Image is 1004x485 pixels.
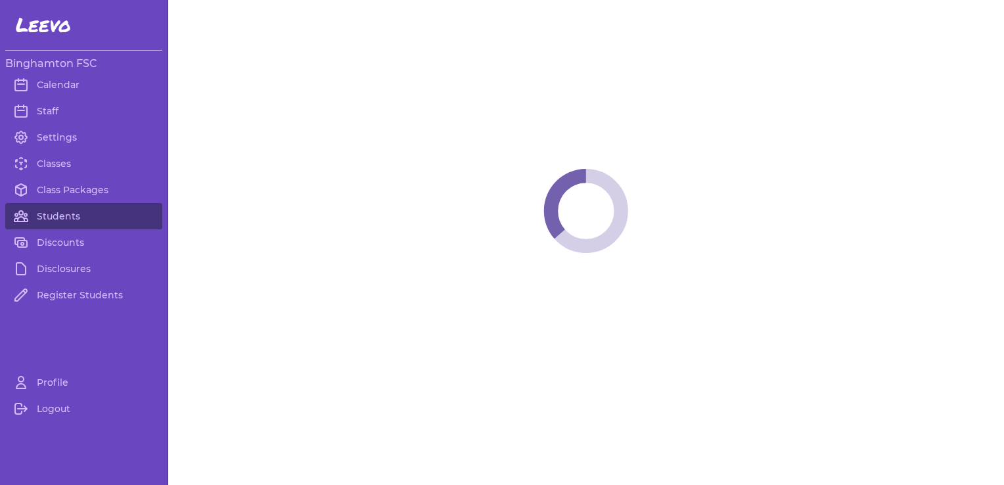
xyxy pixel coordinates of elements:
a: Calendar [5,72,162,98]
a: Register Students [5,282,162,308]
a: Staff [5,98,162,124]
a: Classes [5,150,162,177]
h3: Binghamton FSC [5,56,162,72]
a: Logout [5,396,162,422]
a: Students [5,203,162,229]
a: Class Packages [5,177,162,203]
span: Leevo [16,13,71,37]
a: Profile [5,369,162,396]
a: Discounts [5,229,162,256]
a: Disclosures [5,256,162,282]
a: Settings [5,124,162,150]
